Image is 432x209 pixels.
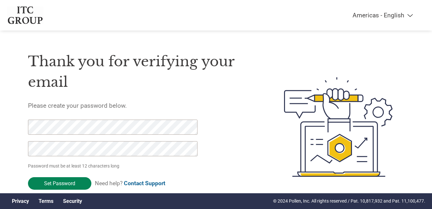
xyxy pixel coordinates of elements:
p: © 2024 Pollen, Inc. All rights reserved / Pat. 10,817,932 and Pat. 11,100,477. [273,198,425,204]
p: Password must be at least 12 characters long [28,163,200,169]
a: Contact Support [124,180,165,186]
a: Terms [39,198,53,204]
a: Security [63,198,82,204]
input: Set Password [28,177,91,190]
h1: Thank you for verifying your email [28,51,254,93]
a: Privacy [12,198,29,204]
h5: Please create your password below. [28,102,254,109]
img: ITC Group [7,6,44,24]
span: Need help? [95,180,165,186]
